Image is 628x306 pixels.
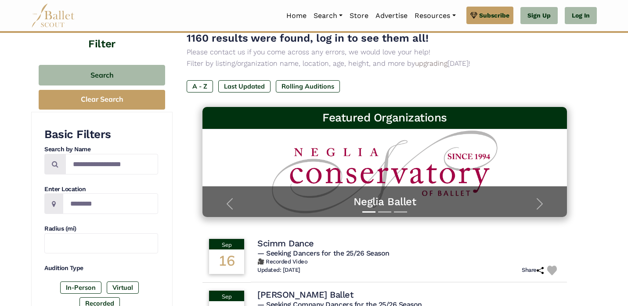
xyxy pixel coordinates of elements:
[209,249,244,274] div: 16
[257,289,353,300] h4: [PERSON_NAME] Ballet
[65,154,158,174] input: Search by names...
[209,291,244,301] div: Sep
[60,281,101,294] label: In-Person
[63,193,158,214] input: Location
[39,90,165,110] button: Clear Search
[411,7,459,25] a: Resources
[466,7,513,24] a: Subscribe
[283,7,310,25] a: Home
[187,80,213,93] label: A - Z
[257,267,300,274] h6: Updated: [DATE]
[520,7,558,25] a: Sign Up
[470,11,477,20] img: gem.svg
[276,80,340,93] label: Rolling Auditions
[522,267,544,274] h6: Share
[211,195,558,209] a: Neglia Ballet
[310,7,346,25] a: Search
[187,58,583,69] p: Filter by listing/organization name, location, age, height, and more by [DATE]!
[44,145,158,154] h4: Search by Name
[44,127,158,142] h3: Basic Filters
[107,281,139,294] label: Virtual
[187,46,583,58] p: Please contact us if you come across any errors, we would love your help!
[209,239,244,249] div: Sep
[565,7,597,25] a: Log In
[394,207,407,217] button: Slide 3
[362,207,375,217] button: Slide 1
[218,80,271,93] label: Last Updated
[44,185,158,194] h4: Enter Location
[372,7,411,25] a: Advertise
[346,7,372,25] a: Store
[257,258,560,266] h6: 🎥 Recorded Video
[44,224,158,233] h4: Radius (mi)
[415,59,448,68] a: upgrading
[44,264,158,273] h4: Audition Type
[39,65,165,85] button: Search
[378,207,391,217] button: Slide 2
[257,238,314,249] h4: Scimm Dance
[187,32,429,44] span: 1160 results were found, log in to see them all!
[257,249,390,257] span: — Seeking Dancers for the 25/26 Season
[31,16,173,52] h4: Filter
[209,110,560,125] h3: Featured Organizations
[479,11,509,20] span: Subscribe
